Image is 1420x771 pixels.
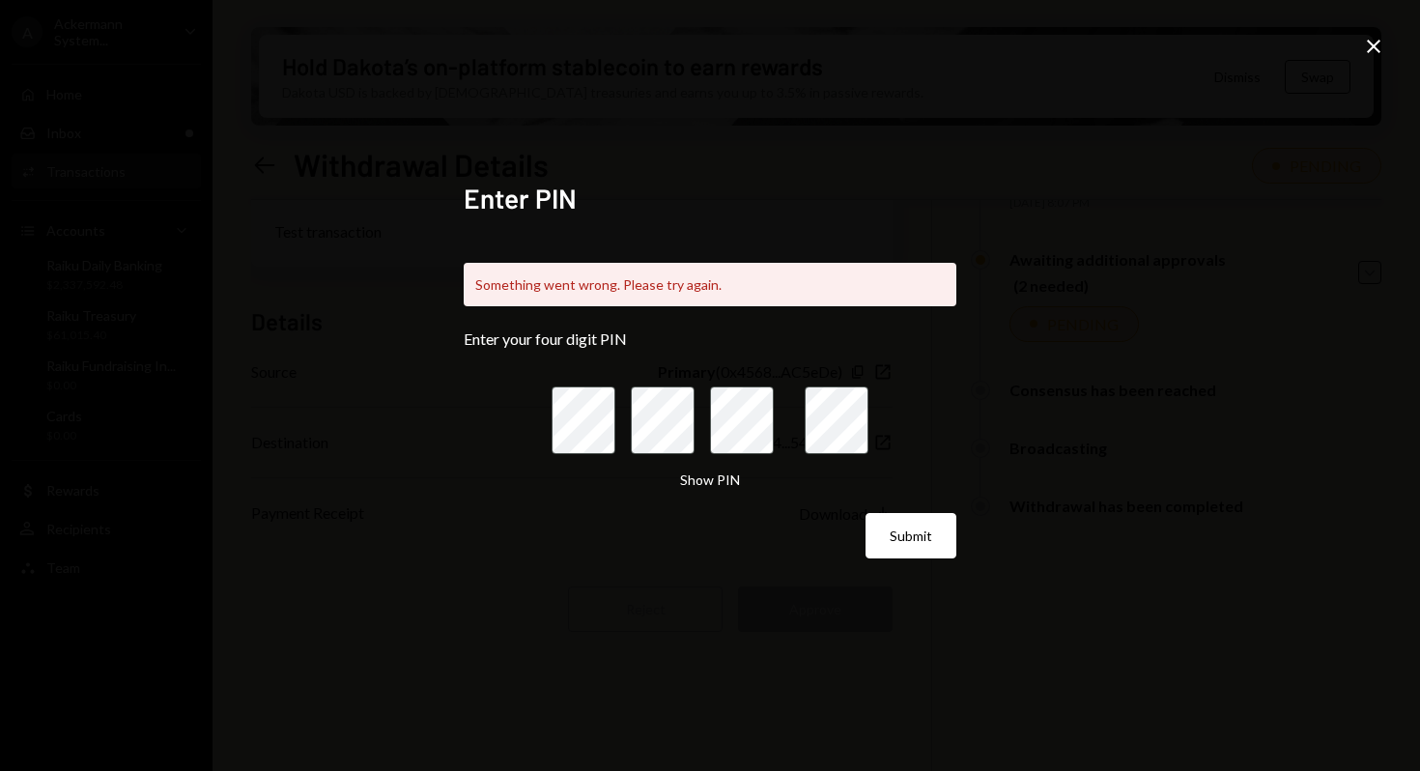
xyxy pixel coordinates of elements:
input: pin code 2 of 4 [631,386,695,454]
input: pin code 4 of 4 [805,386,868,454]
button: Show PIN [680,471,740,490]
input: pin code 1 of 4 [552,386,615,454]
button: Submit [866,513,956,558]
h2: Enter PIN [464,180,956,217]
input: pin code 3 of 4 [710,386,774,454]
div: Something went wrong. Please try again. [464,263,956,306]
div: Enter your four digit PIN [464,329,956,348]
